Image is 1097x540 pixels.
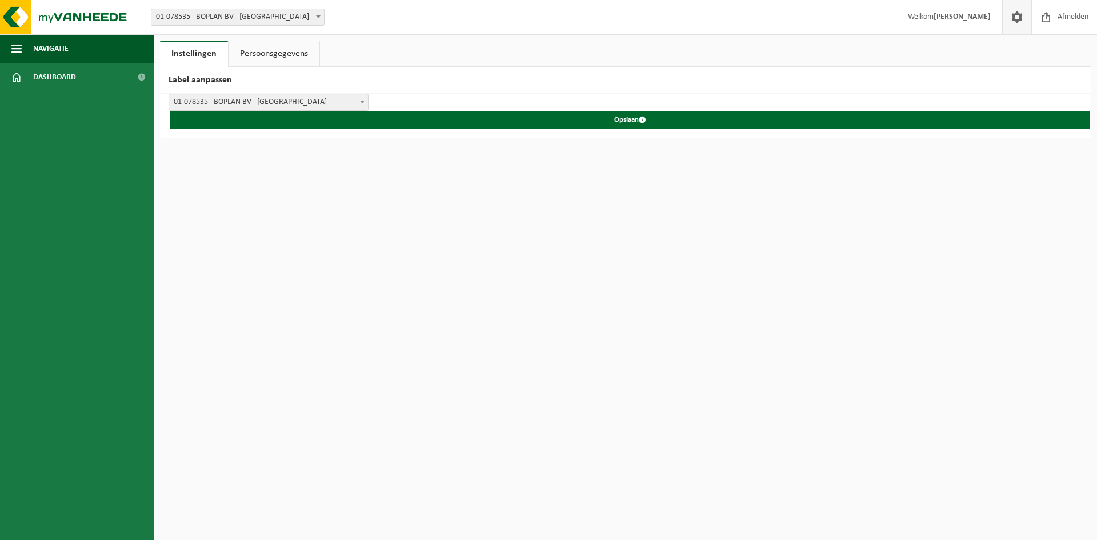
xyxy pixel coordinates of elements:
[160,41,228,67] a: Instellingen
[33,34,69,63] span: Navigatie
[934,13,991,21] strong: [PERSON_NAME]
[160,67,1091,94] h2: Label aanpassen
[169,94,369,111] span: 01-078535 - BOPLAN BV - MOORSELE
[151,9,325,26] span: 01-078535 - BOPLAN BV - MOORSELE
[169,94,368,110] span: 01-078535 - BOPLAN BV - MOORSELE
[151,9,324,25] span: 01-078535 - BOPLAN BV - MOORSELE
[33,63,76,91] span: Dashboard
[170,111,1090,129] button: Opslaan
[229,41,319,67] a: Persoonsgegevens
